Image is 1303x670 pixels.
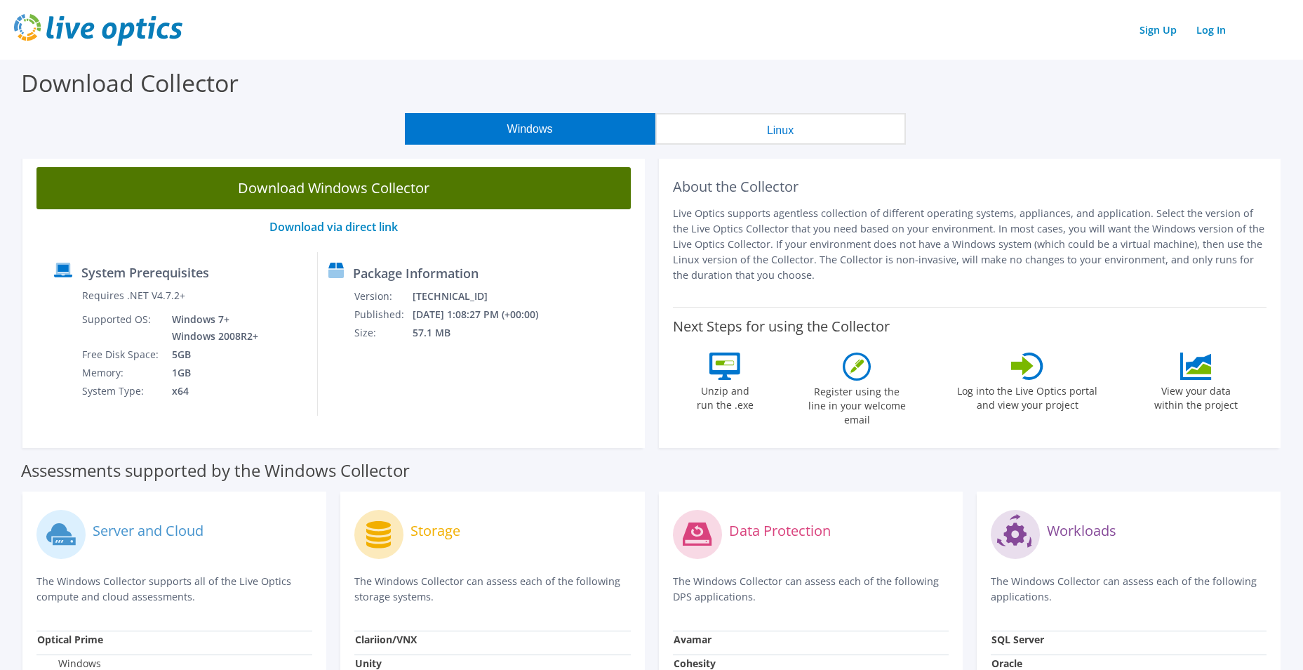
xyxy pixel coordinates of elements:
td: [TECHNICAL_ID] [412,287,557,306]
td: 57.1 MB [412,324,557,342]
td: System Type: [81,382,161,400]
strong: Unity [355,657,382,670]
strong: Optical Prime [37,633,103,646]
td: Version: [354,287,412,306]
a: Sign Up [1132,20,1184,40]
label: Server and Cloud [93,524,203,538]
label: Register using the line in your welcome email [804,381,909,427]
p: The Windows Collector can assess each of the following applications. [991,574,1267,605]
h2: About the Collector [673,178,1267,195]
a: Log In [1189,20,1233,40]
strong: Clariion/VNX [355,633,417,646]
label: Data Protection [729,524,831,538]
label: Storage [410,524,460,538]
td: Supported OS: [81,310,161,346]
strong: Cohesity [674,657,716,670]
label: Requires .NET V4.7.2+ [82,289,185,303]
button: Windows [405,113,655,145]
label: Download Collector [21,67,239,99]
p: Live Optics supports agentless collection of different operating systems, appliances, and applica... [673,206,1267,283]
label: Next Steps for using the Collector [673,318,890,335]
strong: Avamar [674,633,711,646]
label: Assessments supported by the Windows Collector [21,464,410,478]
td: Size: [354,324,412,342]
label: View your data within the project [1145,380,1246,412]
label: Workloads [1047,524,1116,538]
button: Linux [655,113,906,145]
td: Windows 7+ Windows 2008R2+ [161,310,261,346]
img: live_optics_svg.svg [14,14,182,46]
label: System Prerequisites [81,265,209,280]
p: The Windows Collector supports all of the Live Optics compute and cloud assessments. [36,574,312,605]
p: The Windows Collector can assess each of the following DPS applications. [673,574,949,605]
label: Log into the Live Optics portal and view your project [956,380,1098,412]
td: Memory: [81,364,161,382]
td: Free Disk Space: [81,346,161,364]
a: Download via direct link [269,219,398,235]
td: 5GB [161,346,261,364]
label: Unzip and run the .exe [693,380,757,412]
strong: SQL Server [991,633,1044,646]
label: Package Information [353,266,479,280]
td: x64 [161,382,261,400]
p: The Windows Collector can assess each of the following storage systems. [354,574,630,605]
strong: Oracle [991,657,1022,670]
a: Download Windows Collector [36,167,631,209]
td: Published: [354,306,412,324]
td: 1GB [161,364,261,382]
td: [DATE] 1:08:27 PM (+00:00) [412,306,557,324]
